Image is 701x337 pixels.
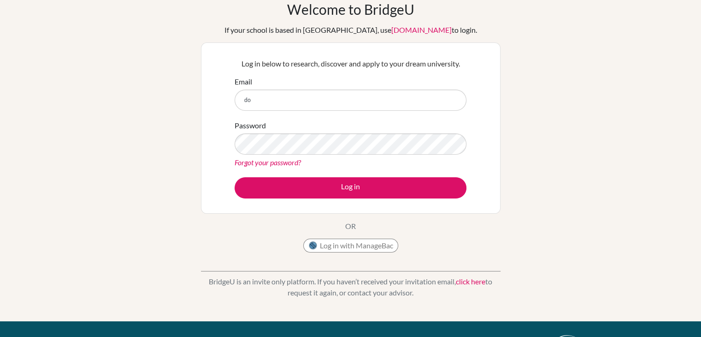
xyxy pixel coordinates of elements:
[287,1,414,18] h1: Welcome to BridgeU
[235,177,466,199] button: Log in
[345,221,356,232] p: OR
[235,76,252,87] label: Email
[456,277,485,286] a: click here
[303,239,398,253] button: Log in with ManageBac
[235,120,266,131] label: Password
[224,24,477,36] div: If your school is based in [GEOGRAPHIC_DATA], use to login.
[391,25,452,34] a: [DOMAIN_NAME]
[235,158,301,167] a: Forgot your password?
[201,276,501,298] p: BridgeU is an invite only platform. If you haven’t received your invitation email, to request it ...
[235,58,466,69] p: Log in below to research, discover and apply to your dream university.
